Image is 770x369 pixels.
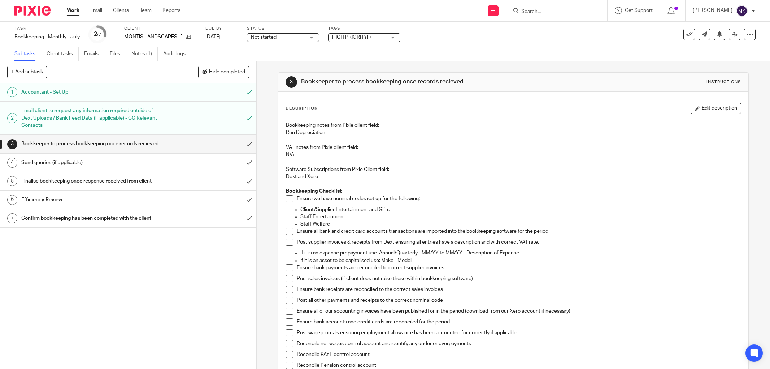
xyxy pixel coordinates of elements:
[286,151,741,158] p: N/A
[84,47,104,61] a: Emails
[691,103,741,114] button: Edit description
[7,87,17,97] div: 1
[297,318,741,326] p: Ensure bank accounts and credit cards are reconciled for the period
[14,47,41,61] a: Subtasks
[297,239,741,246] p: Post supplier invoices & receipts from Dext ensuring all entries have a description and with corr...
[7,213,17,223] div: 7
[297,264,741,271] p: Ensure bank payments are reconciled to correct supplier invoices
[14,6,51,16] img: Pixie
[521,9,586,15] input: Search
[90,7,102,14] a: Email
[14,26,80,31] label: Task
[14,33,80,40] div: Bookkeeping - Monthly - July
[21,157,164,168] h1: Send queries (if applicable)
[297,340,741,347] p: Reconcile net wages control account and identify any under or overpayments
[286,129,741,136] p: Run Depreciation
[163,47,191,61] a: Audit logs
[297,351,741,358] p: Reconcile PAYE control account
[21,213,164,224] h1: Confirm bookkeeping has been completed with the client
[7,66,47,78] button: + Add subtask
[300,249,741,257] p: If it is an expense prepayment use: Annual/Quarterly - MM/YY to MM/YY - Description of Expense
[300,213,741,220] p: Staff Entertainment
[7,113,17,123] div: 2
[205,26,238,31] label: Due by
[300,257,741,264] p: If it is an asset to be capitalised use: Make - Model
[301,78,529,86] h1: Bookkeeper to process bookkeeping once records recieved
[7,195,17,205] div: 6
[286,173,741,180] p: Dext and Xero
[247,26,319,31] label: Status
[21,105,164,131] h1: Email client to request any information required outside of Dext Uploads / Bank Feed Data (if app...
[297,297,741,304] p: Post all other payments and receipts to the correct nominal code
[124,33,182,40] p: MONTIS LANDSCAPES LTD
[7,139,17,149] div: 3
[7,158,17,168] div: 4
[205,34,221,39] span: [DATE]
[124,26,196,31] label: Client
[110,47,126,61] a: Files
[300,220,741,228] p: Staff Welfare
[286,166,741,173] p: Software Subscriptions from Pixie Client field:
[113,7,129,14] a: Clients
[21,194,164,205] h1: Efficiency Review
[328,26,400,31] label: Tags
[47,47,79,61] a: Client tasks
[209,69,245,75] span: Hide completed
[198,66,249,78] button: Hide completed
[297,275,741,282] p: Post sales invoices (if client does not raise these within bookkeeping software)
[67,7,79,14] a: Work
[97,33,101,37] small: /7
[300,206,741,213] p: Client/Supplier Entertainment and Gifts
[21,176,164,186] h1: Finalise bookkeeping once response received from client
[94,30,101,38] div: 2
[251,35,277,40] span: Not started
[21,87,164,98] h1: Accountant - Set Up
[693,7,732,14] p: [PERSON_NAME]
[297,329,741,336] p: Post wage journals ensuring employment allowance has been accounted for correctly if applicable
[162,7,180,14] a: Reports
[140,7,152,14] a: Team
[286,122,741,129] p: Bookkeeping notes from Pixie client field:
[297,362,741,369] p: Reconcile Pension control account
[21,138,164,149] h1: Bookkeeper to process bookkeeping once records recieved
[286,106,318,111] p: Description
[736,5,748,17] img: svg%3E
[332,35,376,40] span: HIGH PRIORITY! + 1
[297,228,741,235] p: Ensure all bank and credit card accounts transactions are imported into the bookkeeping software ...
[625,8,653,13] span: Get Support
[286,144,741,151] p: VAT notes from Pixie client field:
[297,195,741,202] p: Ensure we have nominal codes set up for the following:
[7,176,17,186] div: 5
[286,189,342,194] strong: Bookkeeping Checklist
[131,47,158,61] a: Notes (1)
[297,286,741,293] p: Ensure bank receipts are reconciled to the correct sales invoices
[706,79,741,85] div: Instructions
[286,76,297,88] div: 3
[297,308,741,315] p: Ensure all of our accounting invoices have been published for in the period (download from our Xe...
